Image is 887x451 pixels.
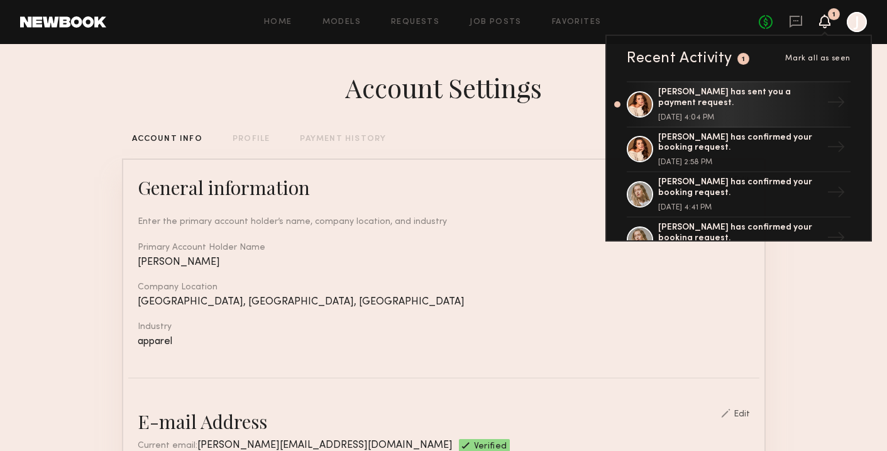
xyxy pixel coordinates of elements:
div: → [822,178,851,211]
div: Account Settings [345,70,542,105]
div: PAYMENT HISTORY [300,135,386,143]
a: [PERSON_NAME] has confirmed your booking request.→ [627,218,851,263]
div: [DATE] 4:41 PM [658,204,822,211]
div: Edit [734,410,750,419]
a: Requests [391,18,439,26]
div: 1 [832,11,835,18]
div: apparel [138,337,750,347]
div: ACCOUNT INFO [132,135,202,143]
a: [PERSON_NAME] has confirmed your booking request.[DATE] 4:41 PM→ [627,172,851,218]
div: Recent Activity [627,51,732,66]
div: General information [138,175,310,200]
div: [DATE] 2:58 PM [658,159,822,166]
a: [PERSON_NAME] has sent you a payment request.[DATE] 4:04 PM→ [627,81,851,128]
div: [PERSON_NAME] has confirmed your booking request. [658,223,822,244]
div: E-mail Address [138,409,267,434]
div: [PERSON_NAME] has confirmed your booking request. [658,177,822,199]
a: J [847,12,867,32]
a: Job Posts [470,18,522,26]
span: Mark all as seen [785,55,851,62]
a: Favorites [552,18,602,26]
a: Models [322,18,361,26]
div: → [822,133,851,165]
div: Enter the primary account holder’s name, company location, and industry [138,215,750,228]
div: Industry [138,323,750,331]
div: → [822,223,851,256]
span: [PERSON_NAME][EMAIL_ADDRESS][DOMAIN_NAME] [197,440,453,450]
a: Home [264,18,292,26]
div: [PERSON_NAME] has confirmed your booking request. [658,133,822,154]
div: → [822,88,851,121]
a: [PERSON_NAME] has confirmed your booking request.[DATE] 2:58 PM→ [627,128,851,173]
div: Primary Account Holder Name [138,243,750,252]
div: Company Location [138,283,750,292]
div: [PERSON_NAME] [138,257,750,268]
div: 1 [742,56,746,63]
div: [GEOGRAPHIC_DATA], [GEOGRAPHIC_DATA], [GEOGRAPHIC_DATA] [138,297,750,308]
div: [PERSON_NAME] has sent you a payment request. [658,87,822,109]
div: [DATE] 4:04 PM [658,114,822,121]
div: PROFILE [233,135,270,143]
